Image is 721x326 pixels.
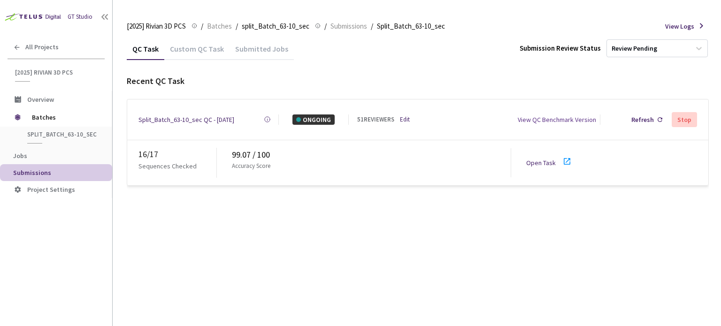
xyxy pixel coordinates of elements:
span: Submissions [330,21,367,32]
div: Refresh [631,114,654,125]
div: Stop [677,116,691,123]
div: QC Task [127,44,164,60]
div: Recent QC Task [127,75,709,88]
li: / [371,21,373,32]
div: Submitted Jobs [230,44,294,60]
li: / [236,21,238,32]
span: Submissions [13,168,51,177]
span: Split_Batch_63-10_sec [377,21,445,32]
a: Submissions [329,21,369,31]
a: Split_Batch_63-10_sec QC - [DATE] [138,114,234,125]
a: Batches [205,21,234,31]
span: Batches [207,21,232,32]
span: Batches [32,108,96,127]
p: Accuracy Score [232,161,270,171]
span: [2025] Rivian 3D PCS [15,68,99,76]
div: 16 / 17 [138,148,216,161]
div: Submission Review Status [520,43,601,54]
div: Review Pending [612,44,657,53]
span: Overview [27,95,54,104]
span: Jobs [13,152,27,160]
span: All Projects [25,43,59,51]
a: Open Task [526,159,556,167]
span: [2025] Rivian 3D PCS [127,21,186,32]
div: View QC Benchmark Version [518,114,596,125]
span: Project Settings [27,185,75,194]
a: Edit [400,115,410,124]
span: View Logs [665,21,694,31]
span: split_Batch_63-10_sec [242,21,309,32]
li: / [324,21,327,32]
div: ONGOING [292,114,335,125]
p: Sequences Checked [138,161,197,171]
li: / [201,21,203,32]
span: split_Batch_63-10_sec [27,130,97,138]
div: 99.07 / 100 [232,148,511,161]
div: GT Studio [68,12,92,22]
div: 51 REVIEWERS [357,115,394,124]
div: Custom QC Task [164,44,230,60]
